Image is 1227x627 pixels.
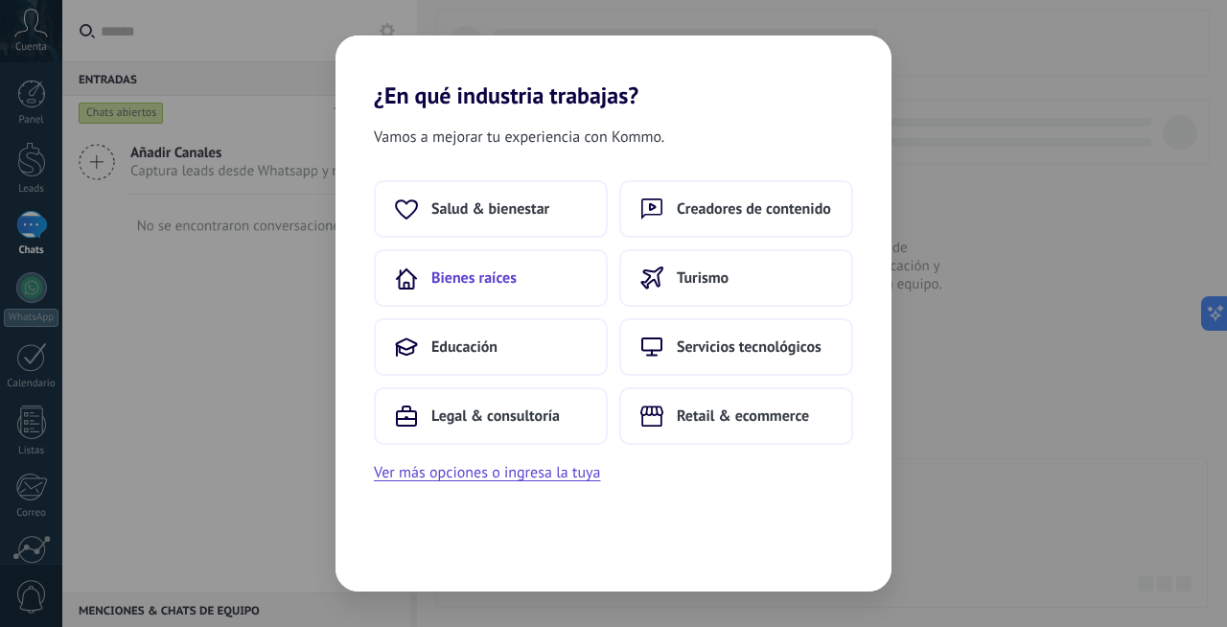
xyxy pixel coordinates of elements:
[374,318,608,376] button: Educación
[336,35,891,109] h2: ¿En qué industria trabajas?
[619,318,853,376] button: Servicios tecnológicos
[374,180,608,238] button: Salud & bienestar
[677,337,822,357] span: Servicios tecnológicos
[431,406,560,426] span: Legal & consultoría
[619,180,853,238] button: Creadores de contenido
[677,199,831,219] span: Creadores de contenido
[619,249,853,307] button: Turismo
[677,406,809,426] span: Retail & ecommerce
[431,199,549,219] span: Salud & bienestar
[619,387,853,445] button: Retail & ecommerce
[374,460,600,485] button: Ver más opciones o ingresa la tuya
[431,268,517,288] span: Bienes raíces
[374,387,608,445] button: Legal & consultoría
[374,249,608,307] button: Bienes raíces
[431,337,498,357] span: Educación
[374,125,664,150] span: Vamos a mejorar tu experiencia con Kommo.
[677,268,729,288] span: Turismo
